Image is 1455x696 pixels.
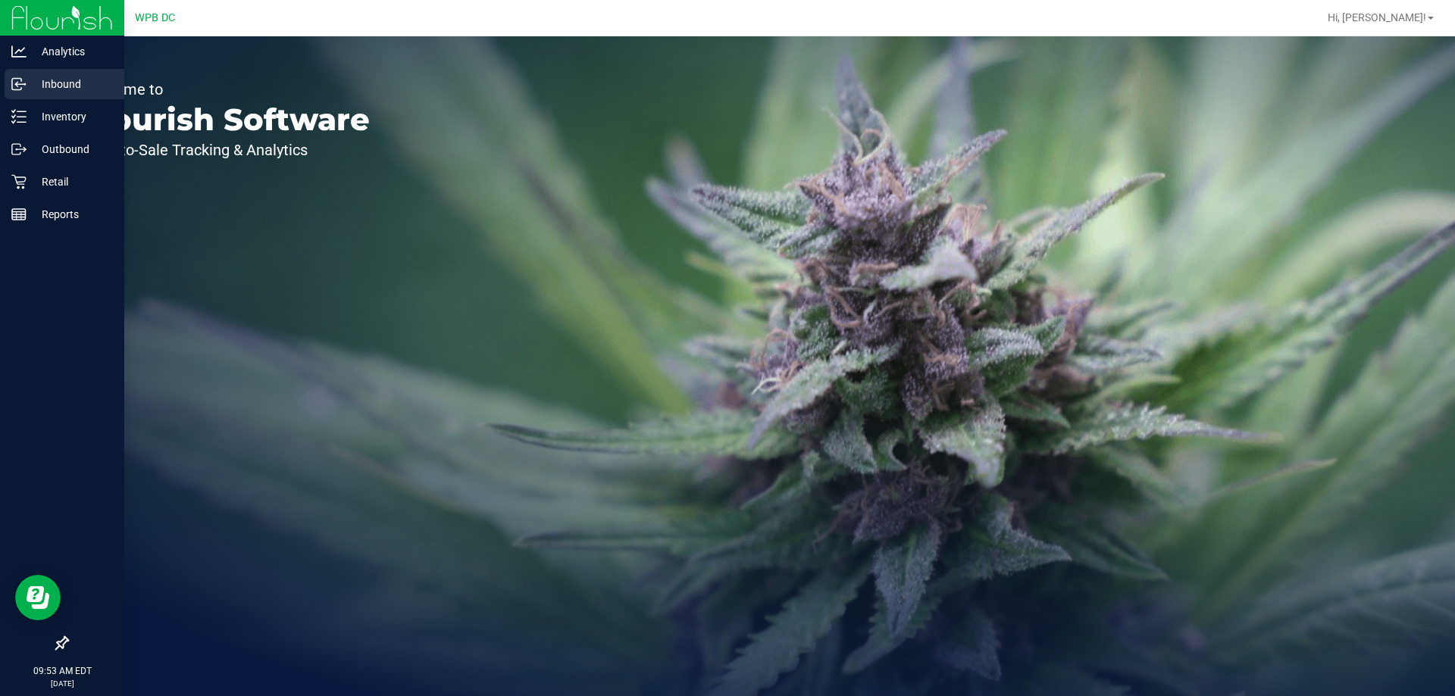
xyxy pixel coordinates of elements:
[135,11,175,24] span: WPB DC
[7,678,117,689] p: [DATE]
[11,44,27,59] inline-svg: Analytics
[27,108,117,126] p: Inventory
[15,575,61,620] iframe: Resource center
[27,173,117,191] p: Retail
[11,76,27,92] inline-svg: Inbound
[11,174,27,189] inline-svg: Retail
[1328,11,1426,23] span: Hi, [PERSON_NAME]!
[7,664,117,678] p: 09:53 AM EDT
[27,42,117,61] p: Analytics
[11,207,27,222] inline-svg: Reports
[11,109,27,124] inline-svg: Inventory
[27,205,117,223] p: Reports
[11,142,27,157] inline-svg: Outbound
[82,105,370,135] p: Flourish Software
[27,75,117,93] p: Inbound
[27,140,117,158] p: Outbound
[82,142,370,158] p: Seed-to-Sale Tracking & Analytics
[82,82,370,97] p: Welcome to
